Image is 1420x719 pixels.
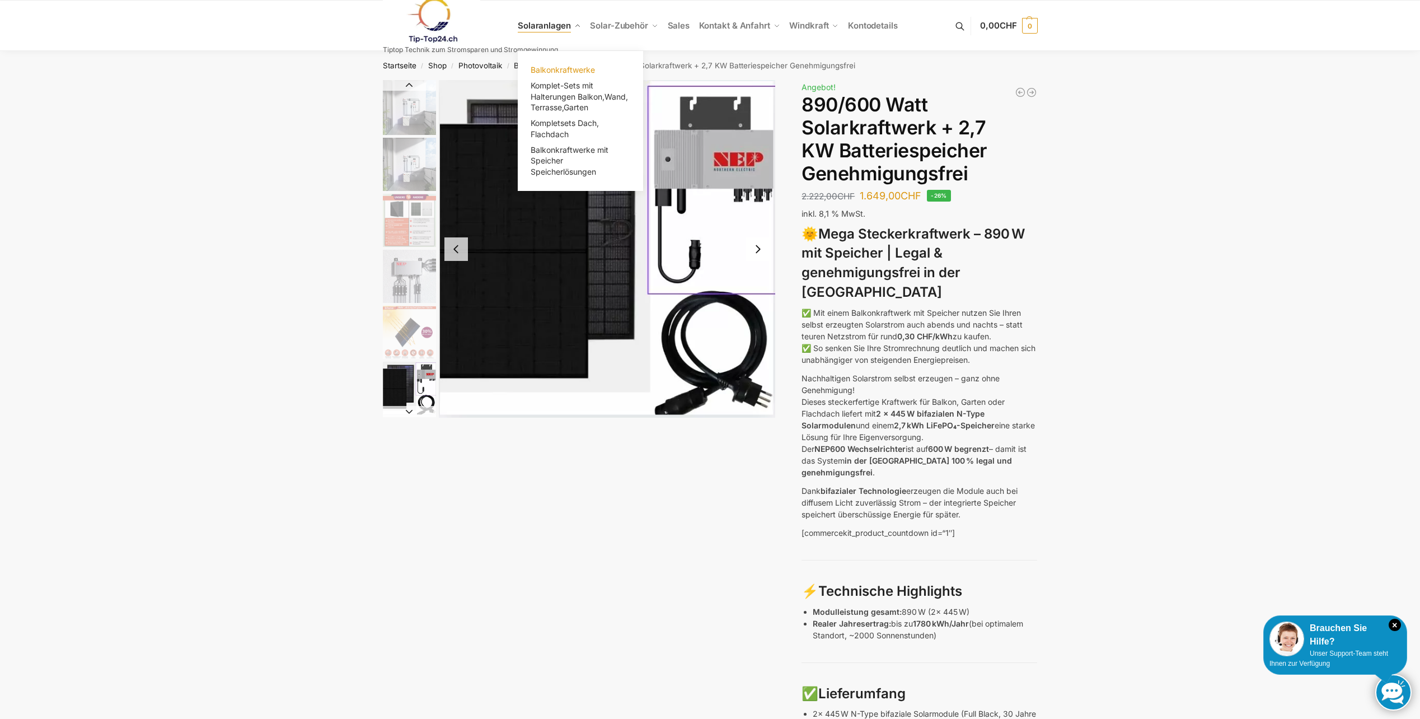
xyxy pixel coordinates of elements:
span: CHF [901,190,921,202]
a: Startseite [383,61,416,70]
a: Kontakt & Anfahrt [694,1,785,51]
strong: 1780 kWh/Jahr [913,619,969,628]
button: Previous slide [383,80,436,91]
a: Balkonkraftwerk 890 Watt Solarmodulleistung mit 2kW/h Zendure Speicher [1026,87,1037,98]
a: Windkraft [785,1,843,51]
img: Balkonkraftwerk mit 2,7kw Speicher [383,138,436,191]
img: BDS1000 [383,250,436,303]
strong: Lieferumfang [818,685,906,702]
h1: 890/600 Watt Solarkraftwerk + 2,7 KW Batteriespeicher Genehmigungsfrei [802,94,1037,185]
strong: 2 x 445 W bifazialen N-Type Solarmodulen [802,409,985,430]
a: Kontodetails [843,1,902,51]
h3: 🌞 [802,225,1037,302]
a: Balkonkraftwerke [514,61,576,70]
h3: ✅ [802,684,1037,704]
a: Sales [663,1,694,51]
li: 5 / 12 [380,304,436,360]
a: Balkonkraftwerke mit Speicher Speicherlösungen [524,142,636,180]
p: Tiptop Technik zum Stromsparen und Stromgewinnung [383,46,558,53]
strong: 600 W begrenzt [928,444,989,454]
a: Balkonkraftwerk 600/810 Watt Fullblack [1015,87,1026,98]
a: Shop [428,61,447,70]
span: Kontodetails [848,20,898,31]
span: Windkraft [789,20,828,31]
span: / [447,62,458,71]
strong: NEP600 Wechselrichter [814,444,906,454]
div: Brauchen Sie Hilfe? [1269,622,1401,648]
li: 4 / 12 [380,248,436,304]
span: / [502,62,514,71]
p: bis zu (bei optimalem Standort, ~2000 Sonnenstunden) [813,618,1037,641]
span: Kompletsets Dach, Flachdach [531,118,599,139]
span: Komplet-Sets mit Halterungen Balkon,Wand, Terrasse,Garten [531,81,628,112]
span: 0 [1022,18,1038,34]
span: -26% [927,190,951,202]
span: Angebot! [802,82,836,92]
strong: Modulleistung gesamt: [813,607,902,617]
a: 0,00CHF 0 [980,9,1037,43]
span: Balkonkraftwerke mit Speicher Speicherlösungen [531,145,608,176]
a: Kompletsets Dach, Flachdach [524,115,636,142]
span: Unser Support-Team steht Ihnen zur Verfügung [1269,650,1388,667]
a: Solar-Zubehör [585,1,663,51]
span: inkl. 8,1 % MwSt. [802,209,865,218]
img: Balkonkraftwerk 860 [383,362,436,415]
strong: Realer Jahresertrag: [813,619,891,628]
strong: Technische Highlights [818,583,962,599]
img: Balkonkraftwerk mit 2,7kw Speicher [383,80,436,135]
span: Solar-Zubehör [590,20,648,31]
bdi: 1.649,00 [860,190,921,202]
span: CHF [837,191,855,202]
img: Balkonkraftwerk 860 [439,80,776,418]
li: 1 / 12 [380,80,436,136]
button: Next slide [383,406,436,417]
strong: Mega Steckerkraftwerk – 890 W mit Speicher | Legal & genehmigungsfrei in der [GEOGRAPHIC_DATA] [802,226,1025,300]
strong: 2,7 kWh LiFePO₄-Speicher [894,421,995,430]
p: [commercekit_product_countdown id=“1″] [802,527,1037,539]
a: Photovoltaik [458,61,502,70]
a: Komplet-Sets mit Halterungen Balkon,Wand, Terrasse,Garten [524,78,636,115]
li: 6 / 12 [439,80,776,418]
span: Balkonkraftwerke [531,65,595,74]
strong: bifazialer Technologie [821,486,906,496]
strong: in der [GEOGRAPHIC_DATA] 100 % legal und genehmigungsfrei [802,456,1012,477]
span: Kontakt & Anfahrt [699,20,770,31]
span: Sales [668,20,690,31]
img: Customer service [1269,622,1304,656]
h3: ⚡ [802,582,1037,601]
li: 6 / 12 [380,360,436,416]
nav: Breadcrumb [363,51,1057,80]
span: Solaranlagen [518,20,571,31]
li: 3 / 12 [380,192,436,248]
p: 890 W (2x 445 W) [813,606,1037,618]
span: / [416,62,428,71]
bdi: 2.222,00 [802,191,855,202]
i: Schließen [1389,619,1401,631]
img: Bificial 30 % mehr Leistung [383,306,436,359]
a: Balkonkraftwerke [524,62,636,78]
button: Next slide [746,237,770,261]
strong: 0,30 CHF/kWh [897,332,953,341]
img: Bificial im Vergleich zu billig Modulen [383,194,436,247]
span: CHF [1000,20,1017,31]
li: 7 / 12 [380,416,436,472]
p: Nachhaltigen Solarstrom selbst erzeugen – ganz ohne Genehmigung! Dieses steckerfertige Kraftwerk ... [802,372,1037,478]
button: Previous slide [444,237,468,261]
p: Dank erzeugen die Module auch bei diffusem Licht zuverlässig Strom – der integrierte Speicher spe... [802,485,1037,520]
p: ✅ Mit einem Balkonkraftwerk mit Speicher nutzen Sie Ihren selbst erzeugten Solarstrom auch abends... [802,307,1037,366]
li: 2 / 12 [380,136,436,192]
span: 0,00 [980,20,1016,31]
